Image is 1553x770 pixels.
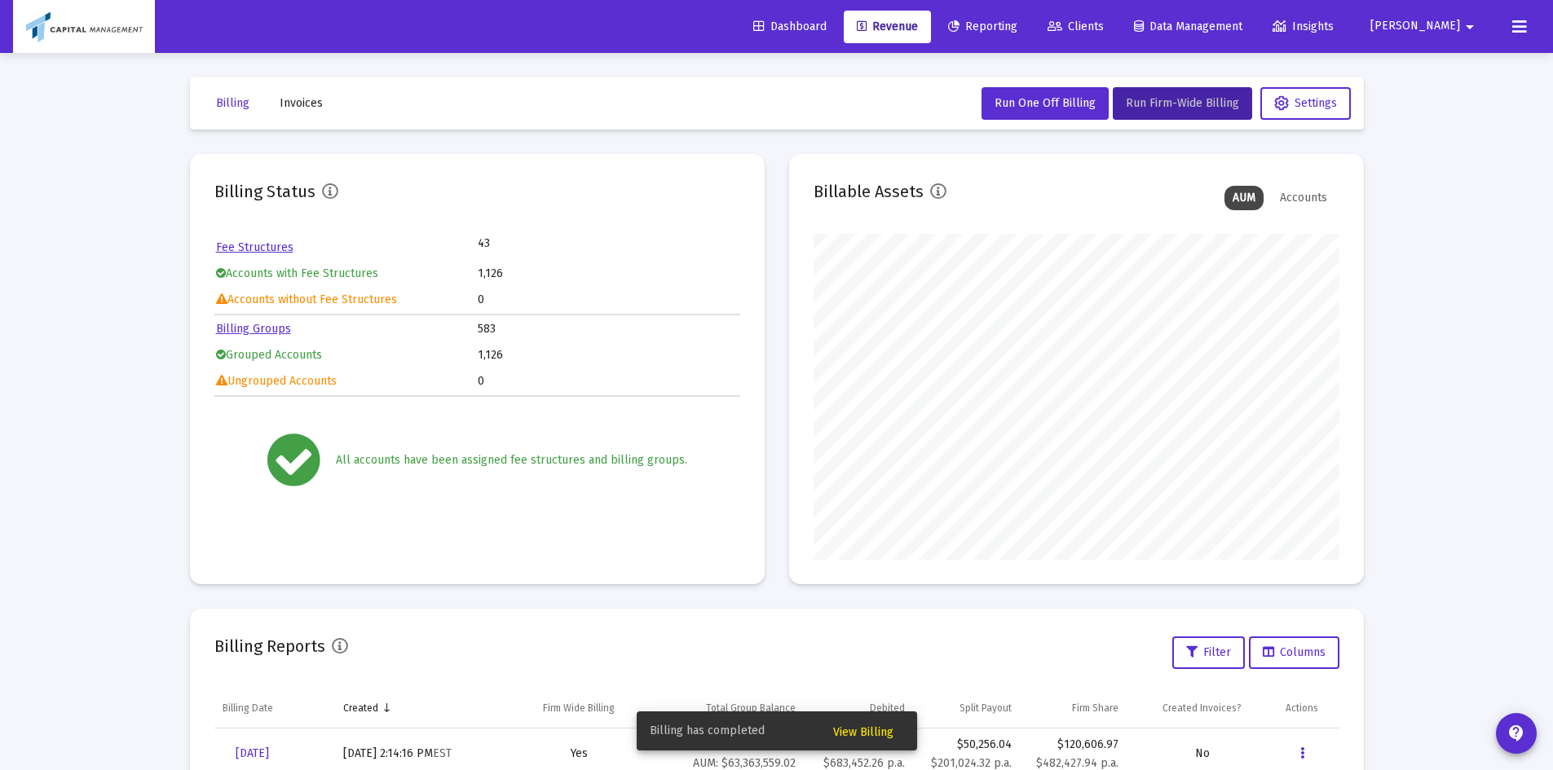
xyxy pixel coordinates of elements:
a: [DATE] [223,737,282,770]
button: Settings [1260,87,1351,120]
a: Insights [1260,11,1347,43]
td: Column Split Payout [913,689,1020,728]
h2: Billing Reports [214,633,325,659]
span: Data Management [1134,20,1242,33]
a: Clients [1035,11,1117,43]
div: Yes [514,746,645,762]
button: View Billing [820,716,907,746]
button: Invoices [267,87,336,120]
div: Created Invoices? [1163,702,1242,715]
button: Run One Off Billing [982,87,1109,120]
span: Billing [216,96,249,110]
span: Clients [1048,20,1104,33]
td: 1,126 [478,343,739,367]
span: Insights [1273,20,1334,33]
div: Split Payout [960,702,1012,715]
div: [DATE] 2:14:16 PM [343,746,497,762]
a: Fee Structures [216,240,293,254]
td: 1,126 [478,262,739,286]
a: Data Management [1121,11,1255,43]
td: 583 [478,317,739,341]
mat-icon: arrow_drop_down [1460,11,1480,43]
span: Filter [1186,645,1231,659]
mat-icon: contact_support [1507,724,1526,743]
td: Column Firm Wide Billing [505,689,653,728]
button: [PERSON_NAME] [1351,10,1499,42]
span: Revenue [857,20,918,33]
td: Accounts without Fee Structures [216,288,477,312]
td: 43 [478,235,608,252]
td: 0 [478,369,739,394]
span: Billing has completed [650,723,765,739]
span: Dashboard [753,20,827,33]
a: Revenue [844,11,931,43]
button: Columns [1249,636,1339,669]
span: [PERSON_NAME] [1370,20,1460,33]
td: Column Actions [1277,689,1339,728]
td: Column Debited [804,689,913,728]
a: Billing Groups [216,322,291,336]
button: Run Firm-Wide Billing [1113,87,1252,120]
h2: Billing Status [214,178,315,205]
a: Reporting [935,11,1030,43]
img: Dashboard [25,11,143,43]
div: All accounts have been assigned fee structures and billing groups. [336,452,687,469]
td: Accounts with Fee Structures [216,262,477,286]
div: Accounts [1272,186,1335,210]
div: Firm Share [1072,702,1118,715]
span: Run One Off Billing [995,96,1096,110]
span: Invoices [280,96,323,110]
a: Dashboard [740,11,840,43]
button: Billing [203,87,263,120]
div: Created [343,702,378,715]
td: Column Created Invoices? [1127,689,1277,728]
div: Actions [1286,702,1318,715]
td: Column Total Group Balance [653,689,804,728]
div: AUM [1224,186,1264,210]
h2: Billable Assets [814,178,924,205]
div: $120,606.97 [1028,737,1118,753]
span: [DATE] [236,746,269,760]
span: Columns [1263,645,1326,659]
td: 0 [478,288,739,312]
small: $482,427.94 p.a. [1036,756,1118,770]
small: EST [433,746,452,760]
td: Column Firm Share [1020,689,1127,728]
div: Billing Date [223,702,273,715]
td: Column Billing Date [214,689,335,728]
div: Firm Wide Billing [543,702,615,715]
td: Grouped Accounts [216,343,477,367]
small: $201,024.32 p.a. [931,756,1012,770]
span: Reporting [948,20,1017,33]
span: Settings [1274,96,1337,110]
span: Run Firm-Wide Billing [1126,96,1239,110]
span: View Billing [833,725,893,739]
td: Ungrouped Accounts [216,369,477,394]
div: No [1135,746,1269,762]
td: Column Created [335,689,505,728]
button: Filter [1172,636,1245,669]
